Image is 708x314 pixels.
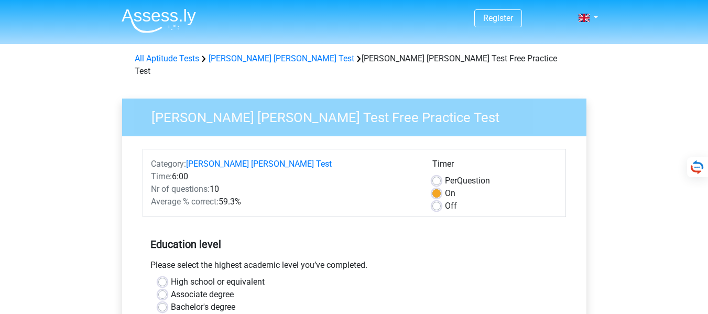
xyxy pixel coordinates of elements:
a: All Aptitude Tests [135,53,199,63]
div: 59.3% [143,196,424,208]
label: High school or equivalent [171,276,265,288]
span: Nr of questions: [151,184,210,194]
span: Per [445,176,457,186]
h5: Education level [150,234,558,255]
label: On [445,187,455,200]
label: Question [445,175,490,187]
a: Register [483,13,513,23]
a: [PERSON_NAME] [PERSON_NAME] Test [186,159,332,169]
div: 6:00 [143,170,424,183]
div: Timer [432,158,558,175]
label: Off [445,200,457,212]
span: Average % correct: [151,197,219,207]
h3: [PERSON_NAME] [PERSON_NAME] Test Free Practice Test [139,105,579,126]
span: Time: [151,171,172,181]
a: [PERSON_NAME] [PERSON_NAME] Test [209,53,354,63]
label: Bachelor's degree [171,301,235,313]
span: Category: [151,159,186,169]
div: 10 [143,183,424,196]
div: [PERSON_NAME] [PERSON_NAME] Test Free Practice Test [130,52,578,78]
img: Assessly [122,8,196,33]
div: Please select the highest academic level you’ve completed. [143,259,566,276]
label: Associate degree [171,288,234,301]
